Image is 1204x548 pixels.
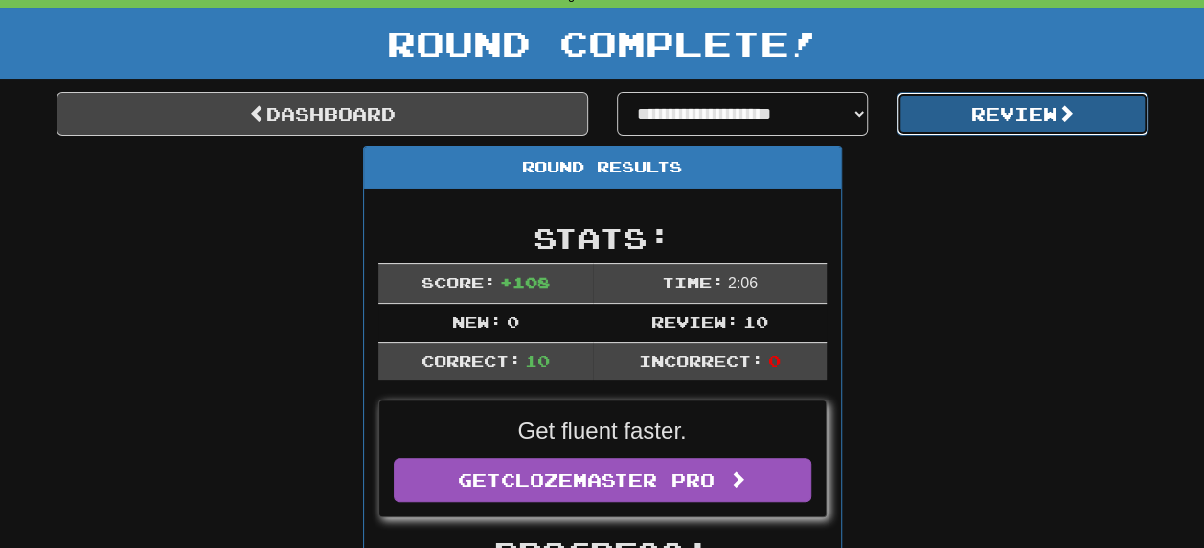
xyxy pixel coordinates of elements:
button: Review [897,92,1148,136]
span: Clozemaster Pro [501,469,715,491]
span: Incorrect: [639,352,763,370]
h2: Stats: [378,222,827,254]
span: Review: [651,312,738,331]
span: + 108 [500,273,550,291]
span: 10 [742,312,767,331]
h1: Round Complete! [7,24,1197,62]
p: Get fluent faster. [394,415,811,447]
span: 0 [767,352,780,370]
a: GetClozemaster Pro [394,458,811,502]
span: Time: [661,273,723,291]
span: New: [452,312,502,331]
span: Correct: [420,352,520,370]
span: 0 [506,312,518,331]
span: 2 : 0 6 [728,275,758,291]
div: Round Results [364,147,841,189]
a: Dashboard [57,92,588,136]
span: Score: [420,273,495,291]
span: 10 [525,352,550,370]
